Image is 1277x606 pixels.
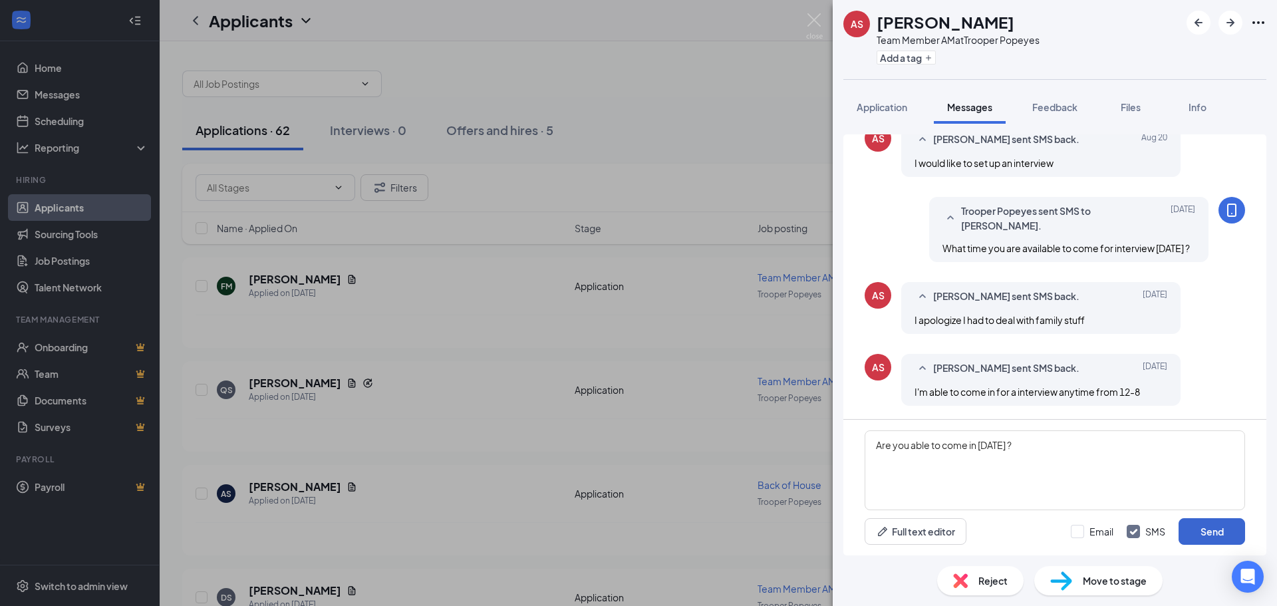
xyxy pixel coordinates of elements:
span: [PERSON_NAME] sent SMS back. [933,132,1079,148]
span: Aug 20 [1141,132,1167,148]
span: I apologize I had to deal with family stuff [915,314,1085,326]
div: AS [851,17,863,31]
span: Messages [947,101,992,113]
h1: [PERSON_NAME] [877,11,1014,33]
span: Application [857,101,907,113]
span: I'm able to come in for a interview anytime from 12-8 [915,386,1140,398]
svg: SmallChevronUp [915,361,930,377]
svg: Ellipses [1250,15,1266,31]
span: [PERSON_NAME] sent SMS back. [933,289,1079,305]
span: [DATE] [1171,204,1195,233]
div: AS [872,361,885,374]
div: Team Member AM at Trooper Popeyes [877,33,1040,47]
span: Info [1189,101,1206,113]
span: Move to stage [1083,573,1147,588]
svg: ArrowRight [1222,15,1238,31]
span: Feedback [1032,101,1077,113]
svg: SmallChevronUp [915,132,930,148]
span: [DATE] [1143,361,1167,377]
svg: MobileSms [1224,202,1240,218]
svg: Pen [876,525,889,538]
span: Reject [978,573,1008,588]
button: Full text editorPen [865,518,966,545]
svg: SmallChevronUp [915,289,930,305]
button: Send [1179,518,1245,545]
span: [PERSON_NAME] sent SMS back. [933,361,1079,377]
button: PlusAdd a tag [877,51,936,65]
textarea: Are you able to come in [DATE] ? [865,430,1245,510]
svg: ArrowLeftNew [1191,15,1206,31]
span: Trooper Popeyes sent SMS to [PERSON_NAME]. [961,204,1135,233]
div: AS [872,289,885,302]
svg: Plus [924,54,932,62]
div: AS [872,132,885,145]
button: ArrowRight [1218,11,1242,35]
span: [DATE] [1143,289,1167,305]
span: I would like to set up an interview [915,157,1054,169]
div: Open Intercom Messenger [1232,561,1264,593]
span: What time you are available to come for interview [DATE] ? [942,242,1190,254]
button: ArrowLeftNew [1187,11,1210,35]
span: Files [1121,101,1141,113]
svg: SmallChevronUp [942,210,958,226]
